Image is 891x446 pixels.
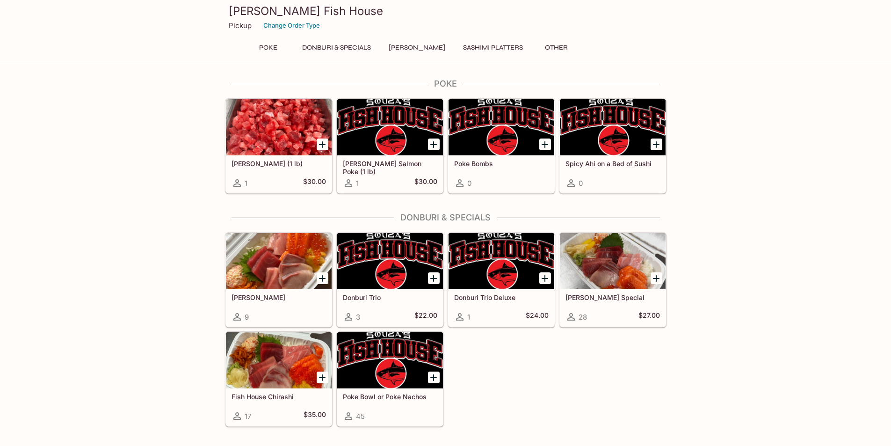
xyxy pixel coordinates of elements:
[337,233,443,327] a: Donburi Trio3$22.00
[539,272,551,284] button: Add Donburi Trio Deluxe
[337,99,443,193] a: [PERSON_NAME] Salmon Poke (1 lb)1$30.00
[337,332,443,426] a: Poke Bowl or Poke Nachos45
[536,41,578,54] button: Other
[317,139,328,150] button: Add Ahi Poke (1 lb)
[226,332,332,388] div: Fish House Chirashi
[560,99,666,155] div: Spicy Ahi on a Bed of Sushi
[232,160,326,168] h5: [PERSON_NAME] (1 lb)
[579,179,583,188] span: 0
[449,99,554,155] div: Poke Bombs
[448,233,555,327] a: Donburi Trio Deluxe1$24.00
[565,293,660,301] h5: [PERSON_NAME] Special
[356,179,359,188] span: 1
[458,41,528,54] button: Sashimi Platters
[259,18,324,33] button: Change Order Type
[225,332,332,426] a: Fish House Chirashi17$35.00
[245,313,249,322] span: 9
[317,372,328,383] button: Add Fish House Chirashi
[225,99,332,193] a: [PERSON_NAME] (1 lb)1$30.00
[245,412,251,421] span: 17
[638,311,660,322] h5: $27.00
[448,99,555,193] a: Poke Bombs0
[226,233,332,289] div: Sashimi Donburis
[337,332,443,388] div: Poke Bowl or Poke Nachos
[526,311,549,322] h5: $24.00
[356,412,365,421] span: 45
[229,4,663,18] h3: [PERSON_NAME] Fish House
[539,139,551,150] button: Add Poke Bombs
[414,177,437,189] h5: $30.00
[225,233,332,327] a: [PERSON_NAME]9
[560,233,666,289] div: Souza Special
[304,410,326,422] h5: $35.00
[651,272,662,284] button: Add Souza Special
[428,139,440,150] button: Add Ora King Salmon Poke (1 lb)
[232,293,326,301] h5: [PERSON_NAME]
[454,293,549,301] h5: Donburi Trio Deluxe
[428,372,440,383] button: Add Poke Bowl or Poke Nachos
[337,233,443,289] div: Donburi Trio
[229,21,252,30] p: Pickup
[414,311,437,322] h5: $22.00
[337,99,443,155] div: Ora King Salmon Poke (1 lb)
[343,393,437,401] h5: Poke Bowl or Poke Nachos
[559,99,666,193] a: Spicy Ahi on a Bed of Sushi0
[343,160,437,175] h5: [PERSON_NAME] Salmon Poke (1 lb)
[232,393,326,401] h5: Fish House Chirashi
[317,272,328,284] button: Add Sashimi Donburis
[303,177,326,189] h5: $30.00
[454,160,549,168] h5: Poke Bombs
[428,272,440,284] button: Add Donburi Trio
[579,313,587,322] span: 28
[467,313,470,322] span: 1
[651,139,662,150] button: Add Spicy Ahi on a Bed of Sushi
[384,41,450,54] button: [PERSON_NAME]
[565,160,660,168] h5: Spicy Ahi on a Bed of Sushi
[225,79,666,89] h4: Poke
[297,41,376,54] button: Donburi & Specials
[559,233,666,327] a: [PERSON_NAME] Special28$27.00
[343,293,437,301] h5: Donburi Trio
[226,99,332,155] div: Ahi Poke (1 lb)
[449,233,554,289] div: Donburi Trio Deluxe
[356,313,360,322] span: 3
[467,179,471,188] span: 0
[245,179,247,188] span: 1
[247,41,290,54] button: Poke
[225,212,666,223] h4: Donburi & Specials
